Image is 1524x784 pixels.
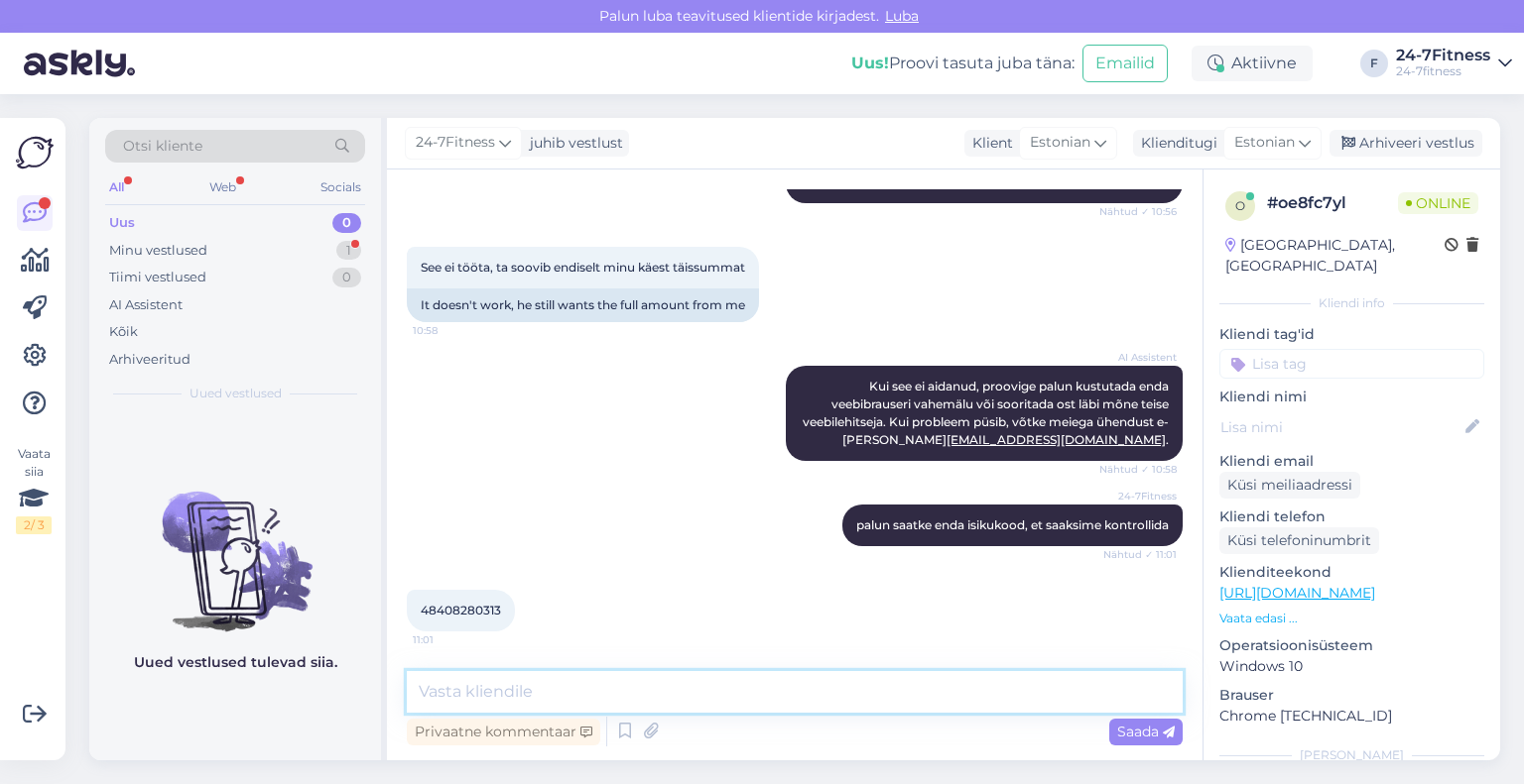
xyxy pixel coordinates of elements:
p: Kliendi telefon [1219,506,1484,527]
div: Tiimi vestlused [109,268,206,287]
p: Kliendi email [1219,451,1484,472]
div: Arhiveeri vestlus [1330,130,1482,157]
span: Saada [1117,723,1175,740]
a: [EMAIL_ADDRESS][DOMAIN_NAME] [947,432,1166,447]
span: Luba [879,7,925,25]
p: Windows 10 [1219,656,1484,677]
div: 24-7Fitness [1396,48,1490,63]
a: [URL][DOMAIN_NAME] [1219,584,1375,602]
div: Privaatne kommentaar [407,719,600,745]
div: Web [205,174,240,200]
div: AI Assistent [109,295,183,315]
span: Estonian [1234,132,1295,154]
span: Nähtud ✓ 10:56 [1099,204,1177,219]
p: Operatsioonisüsteem [1219,635,1484,656]
span: Nähtud ✓ 10:58 [1099,462,1177,477]
p: Chrome [TECHNICAL_ID] [1219,706,1484,727]
span: 48408280313 [421,603,501,617]
div: 24-7fitness [1396,63,1490,79]
div: 0 [332,213,361,233]
button: Emailid [1082,45,1168,82]
span: palun saatke enda isikukood, et saaksime kontrollida [856,517,1169,532]
span: 11:01 [413,632,487,647]
div: Küsi telefoninumbrit [1219,527,1379,554]
b: Uus! [851,54,889,72]
p: Uued vestlused tulevad siia. [134,652,337,673]
span: 10:58 [413,323,487,338]
div: Klienditugi [1133,133,1217,154]
div: Uus [109,213,135,233]
div: F [1360,50,1388,77]
div: 1 [336,241,361,261]
div: # oe8fc7yl [1267,191,1398,215]
div: juhib vestlust [522,133,623,154]
img: Askly Logo [16,134,54,171]
div: Proovi tasuta juba täna: [851,52,1075,75]
img: No chats [89,456,381,634]
div: 2 / 3 [16,516,52,534]
span: Uued vestlused [190,385,282,402]
span: Otsi kliente [123,136,202,157]
span: Estonian [1030,132,1090,154]
input: Lisa tag [1219,349,1484,379]
div: Aktiivne [1192,46,1313,81]
span: 24-7Fitness [416,132,495,154]
span: See ei tööta, ta soovib endiselt minu käest täissummat [421,260,745,275]
div: It doesn't work, he still wants the full amount from me [407,288,759,322]
div: Kliendi info [1219,294,1484,312]
p: Kliendi nimi [1219,387,1484,407]
input: Lisa nimi [1220,416,1461,438]
span: 24-7Fitness [1102,489,1177,504]
div: Klient [964,133,1013,154]
p: Vaata edasi ... [1219,610,1484,627]
div: Küsi meiliaadressi [1219,472,1360,499]
p: Kliendi tag'id [1219,324,1484,345]
div: Arhiveeritud [109,350,190,370]
span: Online [1398,192,1478,214]
div: Kõik [109,322,138,342]
div: Vaata siia [16,445,52,534]
span: Nähtud ✓ 11:01 [1102,547,1177,562]
div: [GEOGRAPHIC_DATA], [GEOGRAPHIC_DATA] [1225,235,1445,277]
a: 24-7Fitness24-7fitness [1396,48,1512,79]
p: Brauser [1219,685,1484,706]
div: All [105,174,128,200]
div: Socials [317,174,365,200]
p: Klienditeekond [1219,562,1484,583]
div: Minu vestlused [109,241,207,261]
div: [PERSON_NAME] [1219,746,1484,764]
span: AI Assistent [1102,350,1177,365]
div: 0 [332,268,361,287]
span: Kui see ei aidanud, proovige palun kustutada enda veebibrauseri vahemälu või sooritada ost läbi m... [803,379,1172,447]
span: o [1235,198,1245,213]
